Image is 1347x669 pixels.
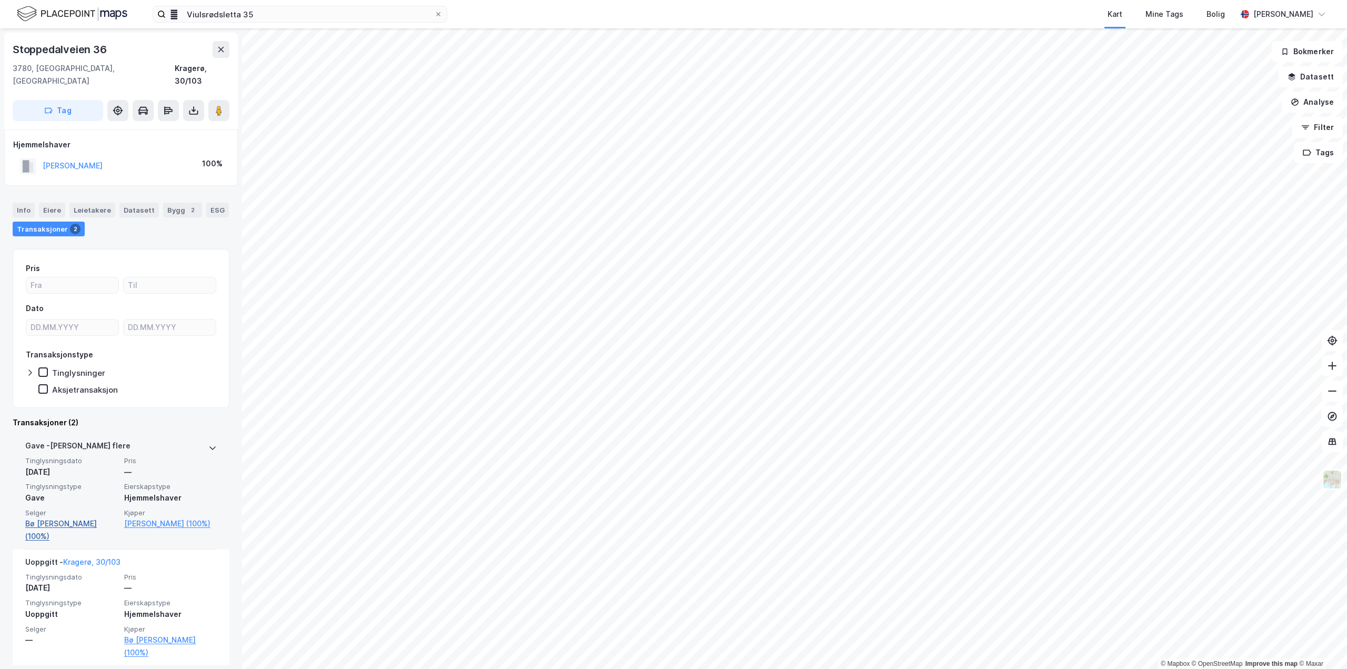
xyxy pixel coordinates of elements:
div: — [25,634,118,646]
a: OpenStreetMap [1192,660,1243,667]
div: Eiere [39,203,65,217]
input: Til [124,277,216,293]
span: Tinglysningsdato [25,456,118,465]
div: [DATE] [25,466,118,478]
a: Kragerø, 30/103 [63,557,120,566]
div: — [124,466,217,478]
div: Transaksjoner (2) [13,416,229,429]
div: Gave [25,492,118,504]
div: Info [13,203,35,217]
div: Uoppgitt [25,608,118,621]
div: Transaksjonstype [26,348,93,361]
div: [DATE] [25,582,118,594]
span: Pris [124,573,217,582]
a: Bø [PERSON_NAME] (100%) [124,634,217,659]
div: Transaksjoner [13,222,85,236]
div: Hjemmelshaver [13,138,229,151]
button: Bokmerker [1272,41,1343,62]
a: Mapbox [1161,660,1190,667]
input: Søk på adresse, matrikkel, gårdeiere, leietakere eller personer [166,6,434,22]
div: 100% [202,157,223,170]
div: Datasett [119,203,159,217]
div: Kart [1108,8,1122,21]
div: Pris [26,262,40,275]
span: Pris [124,456,217,465]
button: Datasett [1279,66,1343,87]
span: Eierskapstype [124,598,217,607]
div: 3780, [GEOGRAPHIC_DATA], [GEOGRAPHIC_DATA] [13,62,175,87]
div: Gave - [PERSON_NAME] flere [25,440,130,456]
input: DD.MM.YYYY [124,319,216,335]
div: Kragerø, 30/103 [175,62,229,87]
span: Tinglysningsdato [25,573,118,582]
div: Dato [26,302,44,315]
span: Kjøper [124,508,217,517]
span: Selger [25,508,118,517]
input: Fra [26,277,118,293]
div: Aksjetransaksjon [52,385,118,395]
button: Analyse [1282,92,1343,113]
button: Tags [1294,142,1343,163]
div: Mine Tags [1145,8,1183,21]
input: DD.MM.YYYY [26,319,118,335]
div: Hjemmelshaver [124,608,217,621]
div: Bolig [1207,8,1225,21]
div: Stoppedalveien 36 [13,41,109,58]
a: Improve this map [1245,660,1298,667]
button: Tag [13,100,103,121]
span: Eierskapstype [124,482,217,491]
span: Tinglysningstype [25,598,118,607]
span: Kjøper [124,625,217,634]
div: [PERSON_NAME] [1253,8,1313,21]
img: Z [1322,470,1342,490]
a: [PERSON_NAME] (100%) [124,517,217,530]
iframe: Chat Widget [1294,618,1347,669]
span: Selger [25,625,118,634]
div: Leietakere [69,203,115,217]
div: 2 [187,205,198,215]
div: — [124,582,217,594]
img: logo.f888ab2527a4732fd821a326f86c7f29.svg [17,5,127,23]
span: Tinglysningstype [25,482,118,491]
div: ESG [206,203,229,217]
div: Hjemmelshaver [124,492,217,504]
div: 2 [70,224,81,234]
a: Bø [PERSON_NAME] (100%) [25,517,118,543]
div: Tinglysninger [52,368,105,378]
div: Bygg [163,203,202,217]
div: Uoppgitt - [25,556,120,573]
button: Filter [1292,117,1343,138]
